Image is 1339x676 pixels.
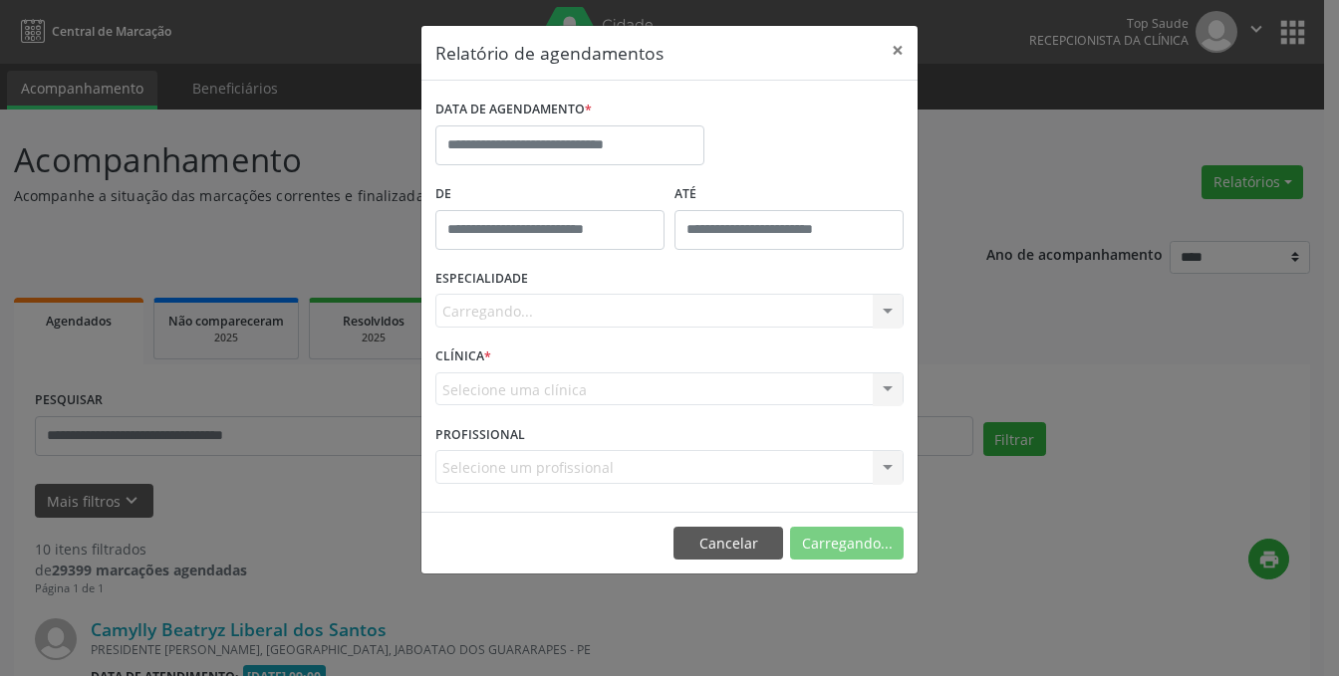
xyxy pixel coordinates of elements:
[435,264,528,295] label: ESPECIALIDADE
[435,179,665,210] label: De
[674,179,904,210] label: ATÉ
[435,40,664,66] h5: Relatório de agendamentos
[435,95,592,125] label: DATA DE AGENDAMENTO
[435,341,491,372] label: CLÍNICA
[878,26,918,75] button: Close
[673,527,783,561] button: Cancelar
[790,527,904,561] button: Carregando...
[435,419,525,450] label: PROFISSIONAL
